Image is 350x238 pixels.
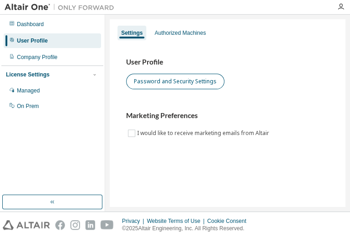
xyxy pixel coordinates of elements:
[5,3,119,12] img: Altair One
[207,217,251,225] div: Cookie Consent
[101,220,114,230] img: youtube.svg
[70,220,80,230] img: instagram.svg
[17,103,39,110] div: On Prem
[126,111,329,120] h3: Marketing Preferences
[17,54,58,61] div: Company Profile
[147,217,207,225] div: Website Terms of Use
[121,29,143,37] div: Settings
[85,220,95,230] img: linkedin.svg
[55,220,65,230] img: facebook.svg
[122,225,252,233] p: © 2025 Altair Engineering, Inc. All Rights Reserved.
[17,87,40,94] div: Managed
[17,21,44,28] div: Dashboard
[17,37,48,44] div: User Profile
[6,71,49,78] div: License Settings
[126,74,224,89] button: Password and Security Settings
[154,29,206,37] div: Authorized Machines
[126,58,329,67] h3: User Profile
[137,128,271,139] label: I would like to receive marketing emails from Altair
[122,217,147,225] div: Privacy
[3,220,50,230] img: altair_logo.svg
